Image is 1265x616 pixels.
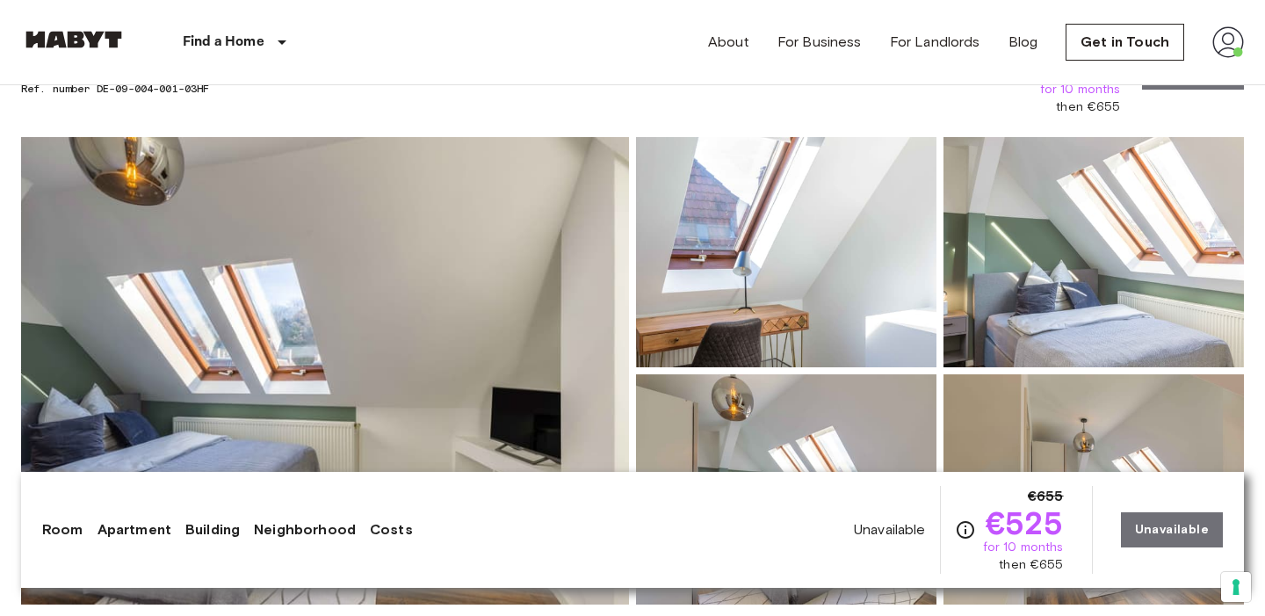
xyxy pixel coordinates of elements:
span: €655 [1028,486,1064,507]
a: Get in Touch [1066,24,1184,61]
span: for 10 months [983,539,1064,556]
span: then €655 [1056,98,1120,116]
a: Building [185,519,240,540]
svg: Check cost overview for full price breakdown. Please note that discounts apply to new joiners onl... [955,519,976,540]
img: Habyt [21,31,126,48]
img: avatar [1212,26,1244,58]
span: for 10 months [1040,81,1121,98]
img: Picture of unit DE-09-004-001-03HF [636,374,936,605]
img: Marketing picture of unit DE-09-004-001-03HF [21,137,629,605]
img: Picture of unit DE-09-004-001-03HF [636,137,936,367]
img: Picture of unit DE-09-004-001-03HF [943,374,1244,605]
img: Picture of unit DE-09-004-001-03HF [943,137,1244,367]
a: For Business [777,32,862,53]
span: then €655 [999,556,1063,574]
a: Blog [1008,32,1038,53]
button: Your consent preferences for tracking technologies [1221,572,1251,602]
a: Neighborhood [254,519,356,540]
a: Room [42,519,83,540]
a: Apartment [98,519,171,540]
span: Ref. number DE-09-004-001-03HF [21,81,264,97]
p: Find a Home [183,32,264,53]
a: About [708,32,749,53]
a: For Landlords [890,32,980,53]
a: Costs [370,519,413,540]
span: Unavailable [854,520,926,540]
span: €525 [986,507,1064,539]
